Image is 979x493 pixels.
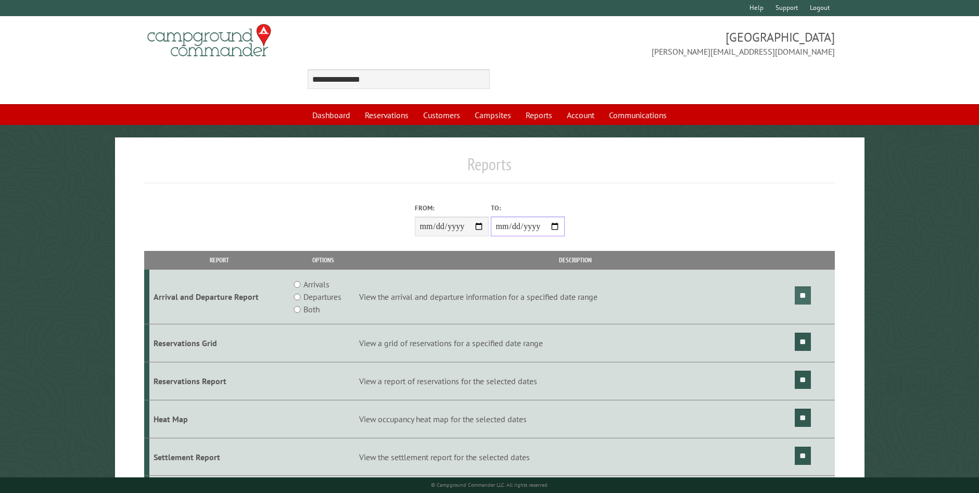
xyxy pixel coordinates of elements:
small: © Campground Commander LLC. All rights reserved. [431,482,549,488]
label: To: [491,203,565,213]
label: Departures [303,290,341,303]
th: Report [149,251,289,269]
td: Heat Map [149,400,289,438]
td: Arrival and Departure Report [149,270,289,324]
a: Dashboard [306,105,357,125]
th: Description [358,251,794,269]
a: Customers [417,105,466,125]
a: Campsites [468,105,517,125]
label: Arrivals [303,278,329,290]
td: View a grid of reservations for a specified date range [358,324,794,362]
td: Reservations Grid [149,324,289,362]
td: Reservations Report [149,362,289,400]
img: Campground Commander [144,20,274,61]
td: Settlement Report [149,438,289,476]
td: View the settlement report for the selected dates [358,438,794,476]
a: Communications [603,105,673,125]
td: View occupancy heat map for the selected dates [358,400,794,438]
a: Reservations [359,105,415,125]
td: View the arrival and departure information for a specified date range [358,270,794,324]
td: View a report of reservations for the selected dates [358,362,794,400]
th: Options [289,251,358,269]
label: From: [415,203,489,213]
a: Account [561,105,601,125]
a: Reports [519,105,558,125]
span: [GEOGRAPHIC_DATA] [PERSON_NAME][EMAIL_ADDRESS][DOMAIN_NAME] [490,29,835,58]
h1: Reports [144,154,835,183]
label: Both [303,303,320,315]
